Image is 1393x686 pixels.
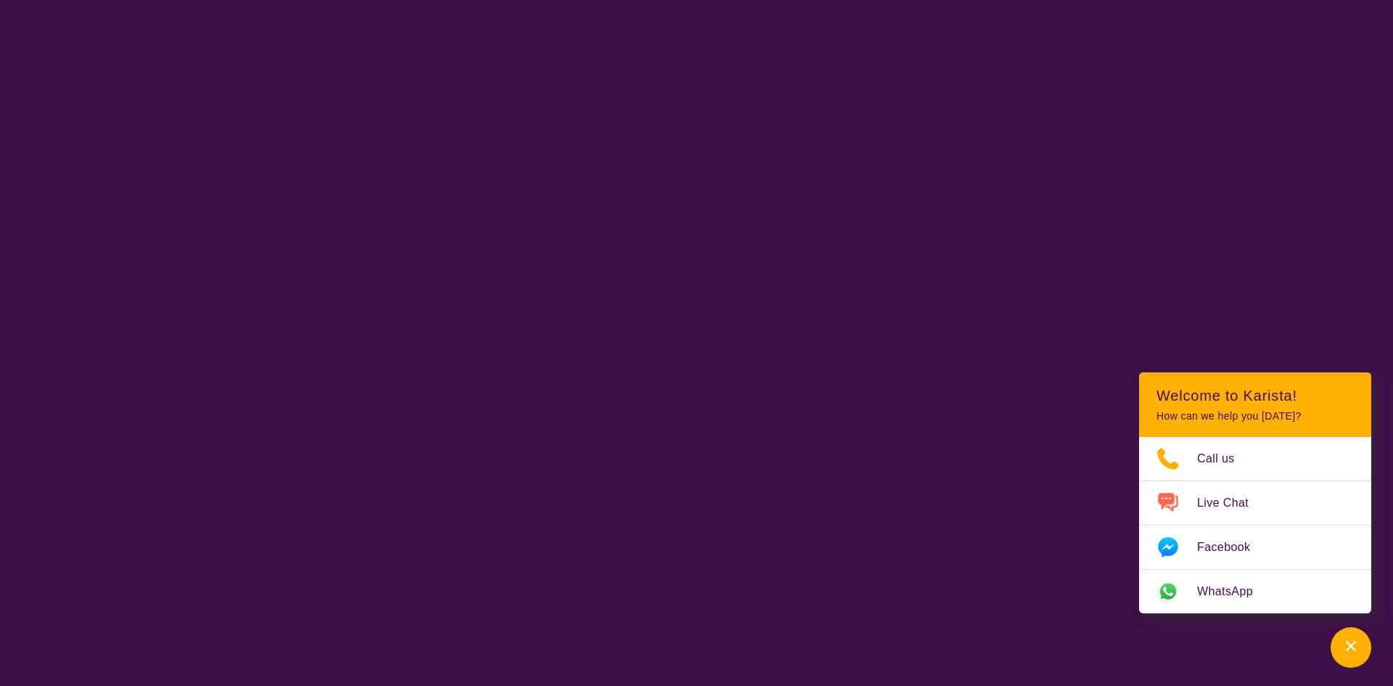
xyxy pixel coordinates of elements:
span: Live Chat [1197,492,1266,514]
ul: Choose channel [1139,437,1371,613]
span: Facebook [1197,536,1267,558]
span: WhatsApp [1197,581,1270,603]
a: Web link opens in a new tab. [1139,570,1371,613]
div: Channel Menu [1139,372,1371,613]
span: Call us [1197,448,1252,470]
p: How can we help you [DATE]? [1156,410,1354,422]
button: Channel Menu [1331,627,1371,668]
h2: Welcome to Karista! [1156,387,1354,404]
